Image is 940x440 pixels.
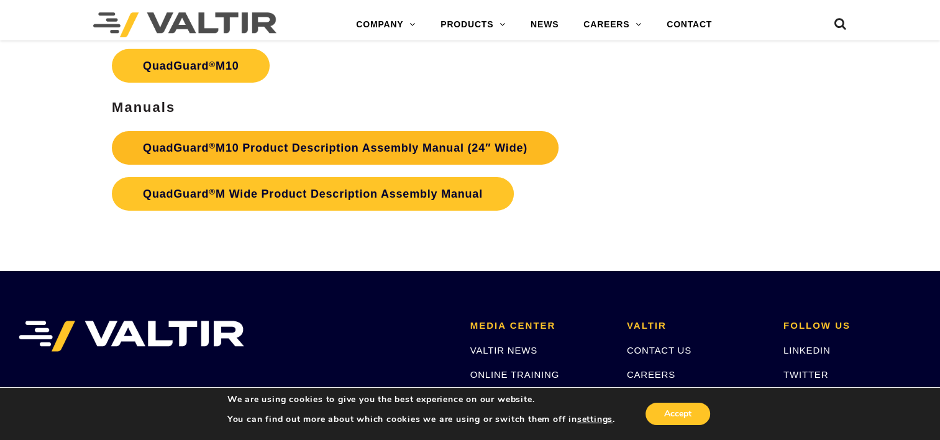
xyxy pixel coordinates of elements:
p: We are using cookies to give you the best experience on our website. [227,394,615,405]
sup: ® [209,187,216,196]
a: VALTIR NEWS [470,345,537,355]
p: You can find out more about which cookies we are using or switch them off in . [227,414,615,425]
a: TWITTER [783,369,828,380]
a: NEWS [518,12,571,37]
a: LINKEDIN [783,345,831,355]
a: CAREERS [571,12,654,37]
button: Accept [646,403,710,425]
img: VALTIR [19,321,244,352]
a: QuadGuard®M Wide Product Description Assembly Manual [112,177,514,211]
a: ONLINE TRAINING [470,369,559,380]
a: QuadGuard®M10 [112,49,270,83]
a: QuadGuard®M10 Product Description Assembly Manual (24″ Wide) [112,131,559,165]
img: Valtir [93,12,276,37]
sup: ® [209,141,216,150]
a: CAREERS [627,369,675,380]
sup: ® [209,60,216,69]
button: settings [577,414,613,425]
strong: Manuals [112,99,175,115]
h2: VALTIR [627,321,765,331]
a: COMPANY [344,12,428,37]
a: PRODUCTS [428,12,518,37]
h2: FOLLOW US [783,321,921,331]
h2: MEDIA CENTER [470,321,608,331]
a: CONTACT [654,12,724,37]
a: CONTACT US [627,345,691,355]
